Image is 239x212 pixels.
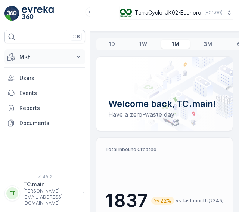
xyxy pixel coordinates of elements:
span: v 1.49.2 [4,175,85,179]
p: MRF [19,53,70,61]
p: Events [19,89,82,97]
a: Documents [4,116,85,130]
p: 1837 [105,190,148,212]
p: 1M [172,40,179,48]
img: terracycle_logo_wKaHoWT.png [120,9,132,17]
p: Reports [19,104,82,112]
p: TC.main [23,181,78,188]
div: TT [6,187,18,199]
img: logo [4,6,19,21]
p: 1D [109,40,115,48]
p: ( +01:00 ) [204,10,223,16]
p: Total Inbound Created [105,147,224,153]
p: Welcome back, TC.main! [108,98,221,110]
p: 1W [139,40,147,48]
p: 22% [159,197,172,205]
button: TerraCycle-UK02-Econpro(+01:00) [120,6,233,19]
img: logo_light-DOdMpM7g.png [22,6,54,21]
p: Users [19,74,82,82]
p: Have a zero-waste day [108,110,221,119]
button: TTTC.main[PERSON_NAME][EMAIL_ADDRESS][DOMAIN_NAME] [4,181,85,206]
a: Users [4,71,85,86]
button: MRF [4,49,85,64]
p: 3M [204,40,212,48]
p: Documents [19,119,82,127]
a: Reports [4,101,85,116]
p: ⌘B [72,34,80,40]
p: vs. last month (2345) [176,198,224,204]
p: [PERSON_NAME][EMAIL_ADDRESS][DOMAIN_NAME] [23,188,78,206]
a: Events [4,86,85,101]
p: TerraCycle-UK02-Econpro [135,9,201,16]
